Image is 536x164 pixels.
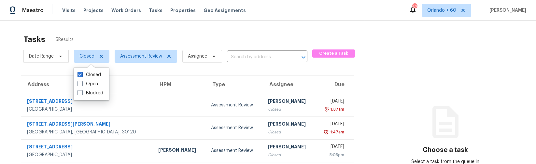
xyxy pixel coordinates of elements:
[27,152,148,158] div: [GEOGRAPHIC_DATA]
[268,98,310,106] div: [PERSON_NAME]
[83,7,104,14] span: Projects
[78,90,103,96] label: Blocked
[23,36,45,43] h2: Tasks
[188,53,207,60] span: Assignee
[111,7,141,14] span: Work Orders
[299,53,308,62] button: Open
[320,98,344,106] div: [DATE]
[56,36,74,43] span: 5 Results
[423,147,468,153] h3: Choose a task
[316,50,352,57] span: Create a Task
[27,143,148,152] div: [STREET_ADDRESS]
[324,106,329,113] img: Overdue Alarm Icon
[268,121,310,129] div: [PERSON_NAME]
[78,81,98,87] label: Open
[329,106,344,113] div: 1:37am
[120,53,162,60] span: Assessment Review
[79,53,94,60] span: Closed
[329,129,344,135] div: 1:47am
[324,129,329,135] img: Overdue Alarm Icon
[320,152,344,158] div: 5:05pm
[315,75,354,94] th: Due
[268,129,310,135] div: Closed
[320,143,344,152] div: [DATE]
[27,98,148,106] div: [STREET_ADDRESS]
[27,121,148,129] div: [STREET_ADDRESS][PERSON_NAME]
[412,4,417,10] div: 671
[78,72,101,78] label: Closed
[211,102,258,108] div: Assessment Review
[312,49,355,58] button: Create a Task
[149,8,162,13] span: Tasks
[21,75,153,94] th: Address
[29,53,54,60] span: Date Range
[268,152,310,158] div: Closed
[27,129,148,135] div: [GEOGRAPHIC_DATA], [GEOGRAPHIC_DATA], 30120
[153,75,205,94] th: HPM
[206,75,263,94] th: Type
[263,75,315,94] th: Assignee
[268,106,310,113] div: Closed
[427,7,456,14] span: Orlando + 60
[22,7,44,14] span: Maestro
[27,106,148,113] div: [GEOGRAPHIC_DATA]
[204,7,246,14] span: Geo Assignments
[211,125,258,131] div: Assessment Review
[170,7,196,14] span: Properties
[268,143,310,152] div: [PERSON_NAME]
[227,52,289,62] input: Search by address
[211,147,258,154] div: Assessment Review
[487,7,526,14] span: [PERSON_NAME]
[158,147,200,155] div: [PERSON_NAME]
[62,7,76,14] span: Visits
[320,121,344,129] div: [DATE]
